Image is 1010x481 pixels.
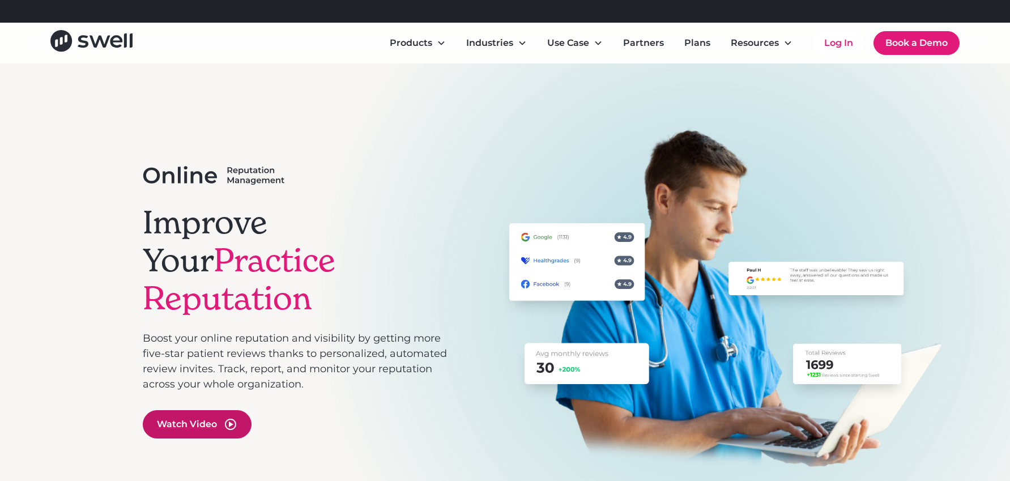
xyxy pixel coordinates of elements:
[487,127,970,472] img: Illustration
[390,36,432,50] div: Products
[50,30,133,56] a: home
[143,240,335,318] span: Practice Reputation
[143,410,252,439] a: open lightbox
[722,32,802,54] div: Resources
[873,31,960,55] a: Book a Demo
[466,36,513,50] div: Industries
[675,32,719,54] a: Plans
[157,418,217,431] div: Watch Video
[731,36,779,50] div: Resources
[614,32,673,54] a: Partners
[538,32,612,54] div: Use Case
[143,203,448,318] h1: Improve Your
[457,32,536,54] div: Industries
[143,331,448,392] p: Boost your online reputation and visibility by getting more five-star patient reviews thanks to p...
[813,32,864,54] a: Log In
[547,36,589,50] div: Use Case
[381,32,455,54] div: Products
